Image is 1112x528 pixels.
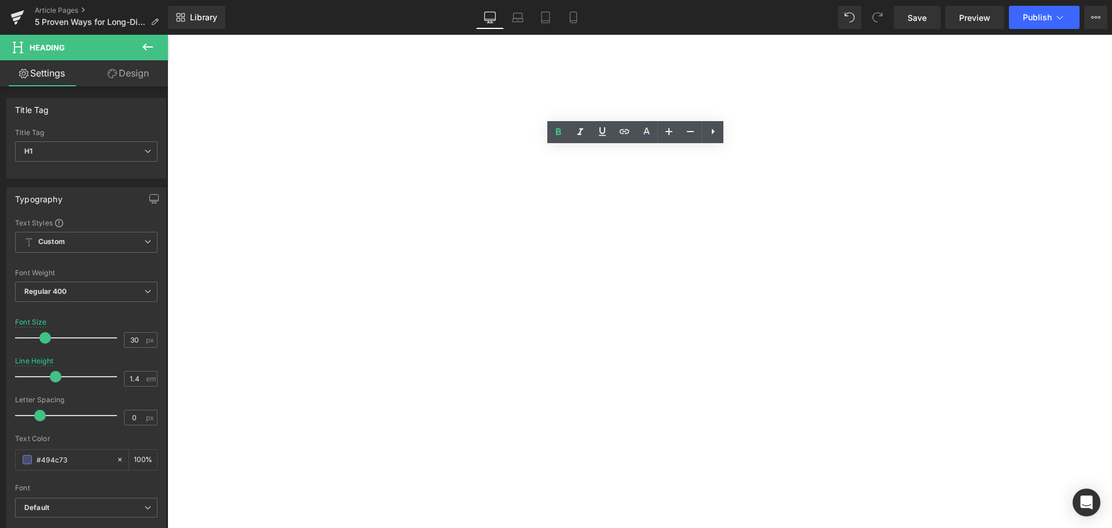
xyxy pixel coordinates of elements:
[866,6,889,29] button: Redo
[1084,6,1107,29] button: More
[532,6,559,29] a: Tablet
[1023,13,1052,22] span: Publish
[15,99,49,115] div: Title Tag
[24,287,67,296] b: Regular 400
[15,396,158,404] div: Letter Spacing
[559,6,587,29] a: Mobile
[36,453,111,466] input: Color
[38,237,65,247] b: Custom
[15,484,158,492] div: Font
[959,12,990,24] span: Preview
[15,435,158,443] div: Text Color
[15,269,158,277] div: Font Weight
[15,357,53,365] div: Line Height
[129,450,157,470] div: %
[15,129,158,137] div: Title Tag
[838,6,861,29] button: Undo
[1009,6,1080,29] button: Publish
[15,218,158,227] div: Text Styles
[24,147,32,155] b: H1
[35,17,146,27] span: 5 Proven Ways for Long-Distance Couples to Stay Intimate (With Practical Toy Recommendations)
[35,6,168,15] a: Article Pages
[24,503,49,513] i: Default
[945,6,1004,29] a: Preview
[15,318,47,326] div: Font Size
[146,414,156,421] span: px
[15,188,63,204] div: Typography
[504,6,532,29] a: Laptop
[1073,489,1100,516] div: Open Intercom Messenger
[146,375,156,383] span: em
[168,6,225,29] a: New Library
[86,60,170,86] a: Design
[476,6,504,29] a: Desktop
[30,43,65,52] span: Heading
[190,12,217,23] span: Library
[146,336,156,344] span: px
[908,12,927,24] span: Save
